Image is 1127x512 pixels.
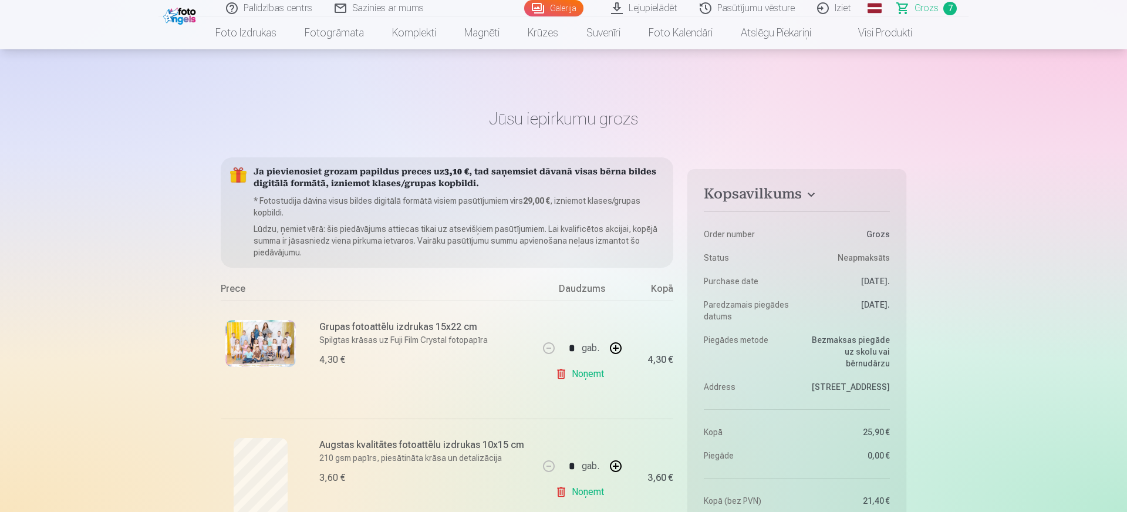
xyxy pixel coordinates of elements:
[825,16,926,49] a: Visi produkti
[378,16,450,49] a: Komplekti
[802,334,890,369] dd: Bezmaksas piegāde uz skolu vai bērnudārzu
[291,16,378,49] a: Fotogrāmata
[704,186,890,207] button: Kopsavilkums
[704,450,791,462] dt: Piegāde
[647,356,673,363] div: 4,30 €
[163,5,199,25] img: /fa1
[319,471,345,485] div: 3,60 €
[704,275,791,287] dt: Purchase date
[727,16,825,49] a: Atslēgu piekariņi
[201,16,291,49] a: Foto izdrukas
[582,452,599,480] div: gab.
[319,452,531,464] p: 210 gsm papīrs, piesātināta krāsa un detalizācija
[802,495,890,507] dd: 21,40 €
[802,381,890,393] dd: [STREET_ADDRESS]
[254,223,664,258] p: Lūdzu, ņemiet vērā: šis piedāvājums attiecas tikai uz atsevišķiem pasūtījumiem. Lai kvalificētos ...
[635,16,727,49] a: Foto kalendāri
[582,334,599,362] div: gab.
[572,16,635,49] a: Suvenīri
[221,108,906,129] h1: Jūsu iepirkumu grozs
[802,275,890,287] dd: [DATE].
[915,1,939,15] span: Grozs
[704,252,791,264] dt: Status
[514,16,572,49] a: Krūzes
[319,320,531,334] h6: Grupas fotoattēlu izdrukas 15x22 cm
[647,474,673,481] div: 3,60 €
[838,252,890,264] span: Neapmaksāts
[704,426,791,438] dt: Kopā
[538,282,626,301] div: Daudzums
[555,362,609,386] a: Noņemt
[943,2,957,15] span: 7
[450,16,514,49] a: Magnēti
[319,438,531,452] h6: Augstas kvalitātes fotoattēlu izdrukas 10x15 cm
[704,228,791,240] dt: Order number
[802,426,890,438] dd: 25,90 €
[254,167,664,190] h5: Ja pievienosiet grozam papildus preces uz , tad saņemsiet dāvanā visas bērna bildes digitālā form...
[221,282,538,301] div: Prece
[254,195,664,218] p: * Fotostudija dāvina visus bildes digitālā formātā visiem pasūtījumiem virs , izniemot klases/gru...
[802,450,890,462] dd: 0,00 €
[704,495,791,507] dt: Kopā (bez PVN)
[319,334,531,346] p: Spilgtas krāsas uz Fuji Film Crystal fotopapīra
[444,168,469,177] b: 3,10 €
[704,299,791,322] dt: Paredzamais piegādes datums
[626,282,673,301] div: Kopā
[802,228,890,240] dd: Grozs
[704,334,791,369] dt: Piegādes metode
[704,381,791,393] dt: Address
[802,299,890,322] dd: [DATE].
[523,196,550,206] b: 29,00 €
[555,480,609,504] a: Noņemt
[319,353,345,367] div: 4,30 €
